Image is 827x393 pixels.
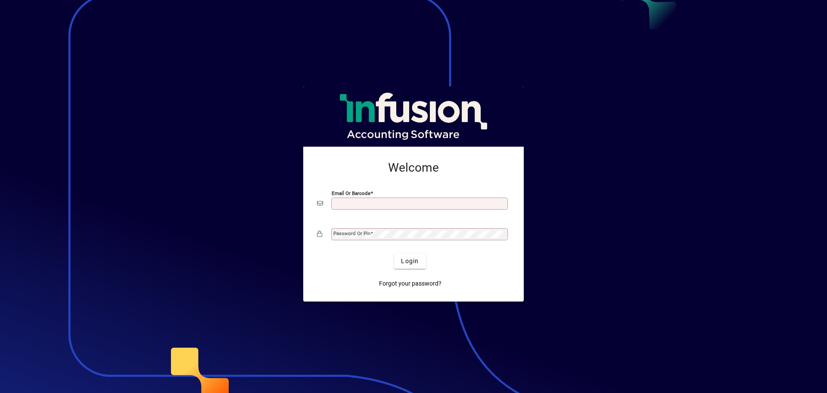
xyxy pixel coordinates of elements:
[376,276,445,291] a: Forgot your password?
[333,230,370,236] mat-label: Password or Pin
[332,190,370,196] mat-label: Email or Barcode
[379,279,441,288] span: Forgot your password?
[317,160,510,175] h2: Welcome
[394,253,426,269] button: Login
[401,257,419,266] span: Login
